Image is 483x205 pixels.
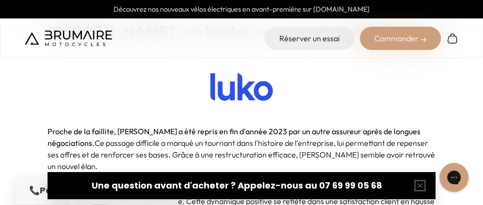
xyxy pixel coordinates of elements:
[48,126,435,172] p: Ce passage difficile a marqué un tournant dans l’histoire de l’entreprise, lui permettant de repe...
[265,27,354,50] a: Réserver un essai
[420,37,426,43] img: right-arrow-2.png
[360,27,441,50] div: Commander
[435,159,473,195] iframe: Gorgias live chat messenger
[25,31,112,46] img: Brumaire Motocycles
[447,32,458,44] img: Panier
[48,126,420,148] span: Proche de la faillite, [PERSON_NAME] a été repris en fin d'année 2023 par un autre assureur après...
